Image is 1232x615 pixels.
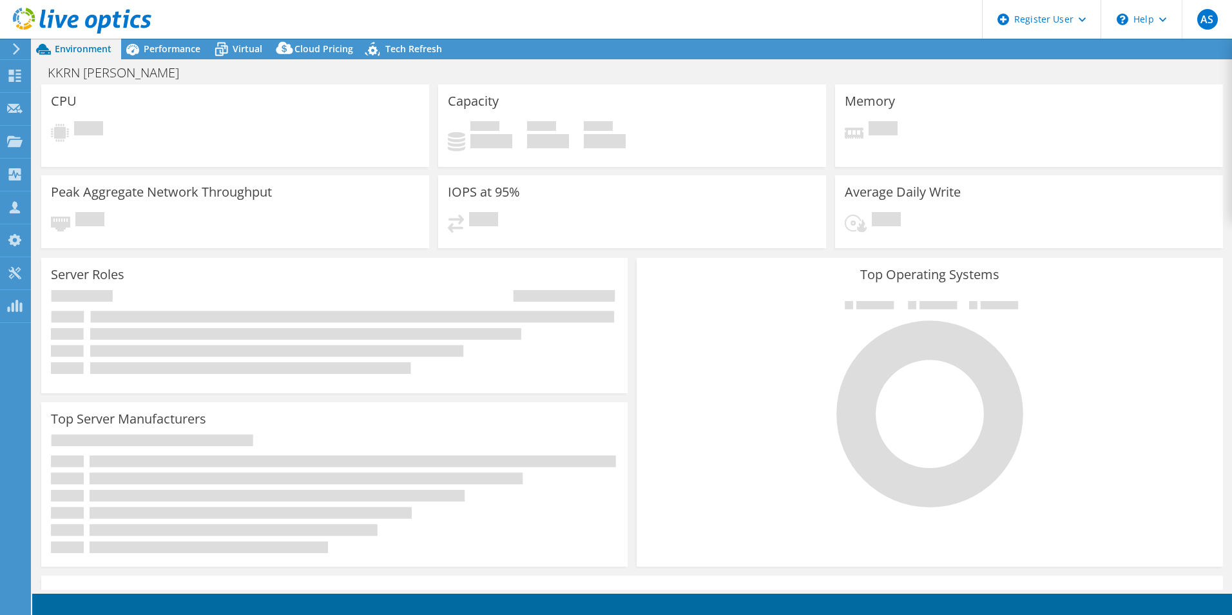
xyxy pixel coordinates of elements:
[51,94,77,108] h3: CPU
[469,212,498,229] span: Pending
[51,412,206,426] h3: Top Server Manufacturers
[448,94,499,108] h3: Capacity
[527,121,556,134] span: Free
[470,134,512,148] h4: 0 GiB
[74,121,103,139] span: Pending
[1117,14,1128,25] svg: \n
[233,43,262,55] span: Virtual
[1197,9,1218,30] span: AS
[294,43,353,55] span: Cloud Pricing
[55,43,111,55] span: Environment
[385,43,442,55] span: Tech Refresh
[872,212,901,229] span: Pending
[845,94,895,108] h3: Memory
[51,268,124,282] h3: Server Roles
[845,185,961,199] h3: Average Daily Write
[75,212,104,229] span: Pending
[584,121,613,134] span: Total
[470,121,499,134] span: Used
[527,134,569,148] h4: 0 GiB
[51,185,272,199] h3: Peak Aggregate Network Throughput
[448,185,520,199] h3: IOPS at 95%
[646,268,1213,282] h3: Top Operating Systems
[584,134,626,148] h4: 0 GiB
[144,43,200,55] span: Performance
[869,121,898,139] span: Pending
[42,66,199,80] h1: KKRN [PERSON_NAME]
